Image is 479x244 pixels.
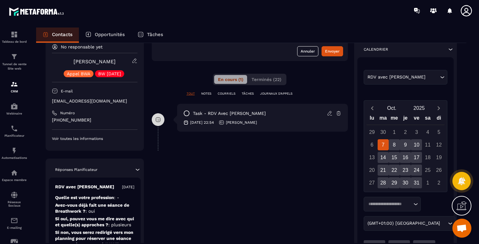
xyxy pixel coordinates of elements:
p: Planificateur [2,134,27,137]
a: automationsautomationsAutomatisations [2,142,27,164]
div: 4 [422,127,433,138]
p: E-mail [61,89,73,94]
div: Search for option [364,70,448,84]
p: No responsable yet [61,44,103,49]
div: Search for option [364,216,455,231]
div: 2 [433,177,444,188]
p: Opportunités [95,32,125,37]
p: Tâches [147,32,163,37]
p: [PHONE_NUMBER] [52,117,137,123]
span: : plusieurs [108,222,131,227]
div: 15 [389,152,400,163]
div: ve [411,114,422,125]
div: je [400,114,411,125]
div: 24 [411,165,422,176]
p: task - RDV avec [PERSON_NAME] [193,110,266,116]
img: logo [9,6,66,17]
p: Webinaire [2,112,27,115]
div: Ouvrir le chat [452,219,471,238]
div: 31 [411,177,422,188]
img: automations [10,103,18,110]
div: 30 [400,177,411,188]
div: 12 [433,139,444,150]
img: formation [10,53,18,60]
p: Tunnel de vente Site web [2,62,27,71]
img: social-network [10,191,18,199]
span: (GMT+01:00) [GEOGRAPHIC_DATA] [366,220,442,227]
p: Automatisations [2,156,27,160]
input: Search for option [442,220,446,227]
div: 1 [422,177,433,188]
p: RDV avec [PERSON_NAME] [55,184,114,190]
span: RDV avec [PERSON_NAME] [366,74,427,81]
button: Terminés (22) [248,75,285,84]
p: Contacts [52,32,73,37]
a: automationsautomationsEspace membre [2,164,27,186]
p: E-mailing [2,226,27,229]
p: Réponses Planificateur [55,167,98,172]
button: Open months overlay [378,103,406,114]
div: 22 [389,165,400,176]
p: [DATE] 22:54 [190,120,214,125]
div: 16 [400,152,411,163]
button: Open years overlay [406,103,433,114]
div: 6 [367,139,378,150]
div: di [433,114,444,125]
p: Appel BWA [67,72,90,76]
div: 17 [411,152,422,163]
div: ma [378,114,389,125]
p: Calendrier [364,47,388,52]
div: 2 [400,127,411,138]
span: : - [114,195,119,200]
a: social-networksocial-networkRéseaux Sociaux [2,186,27,212]
div: 20 [367,165,378,176]
span: : oui [86,209,95,214]
p: CRM [2,90,27,93]
div: 10 [411,139,422,150]
p: [DATE] [122,185,134,190]
p: [EMAIL_ADDRESS][DOMAIN_NAME] [52,98,137,104]
img: scheduler [10,125,18,132]
button: Annuler [297,46,318,56]
a: [PERSON_NAME] [73,59,116,65]
input: Search for option [427,74,439,81]
p: Quelle est votre profession [55,195,134,201]
a: formationformationCRM [2,76,27,98]
a: Contacts [36,28,79,43]
div: 23 [400,165,411,176]
div: lu [366,114,377,125]
div: 19 [433,152,444,163]
a: Tâches [131,28,169,43]
button: Envoyer [322,46,343,56]
div: 26 [433,165,444,176]
a: formationformationTableau de bord [2,26,27,48]
div: 5 [433,127,444,138]
img: automations [10,169,18,177]
div: 14 [378,152,389,163]
div: 29 [389,177,400,188]
button: Previous month [367,104,378,112]
div: 30 [378,127,389,138]
div: 3 [411,127,422,138]
div: Envoyer [325,48,340,54]
p: JOURNAUX D'APPELS [260,91,292,96]
p: BW [DATE] [98,72,121,76]
div: 25 [422,165,433,176]
div: 8 [389,139,400,150]
div: 27 [367,177,378,188]
a: schedulerschedulerPlanificateur [2,120,27,142]
span: En cours (1) [218,77,243,82]
div: Calendar wrapper [367,114,445,188]
img: formation [10,80,18,88]
div: 9 [400,139,411,150]
div: 18 [422,152,433,163]
p: TÂCHES [242,91,254,96]
a: emailemailE-mailing [2,212,27,234]
p: Numéro [60,110,75,116]
button: En cours (1) [214,75,247,84]
img: automations [10,147,18,154]
div: 21 [378,165,389,176]
span: Terminés (22) [252,77,281,82]
p: TOUT [187,91,195,96]
div: 28 [378,177,389,188]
